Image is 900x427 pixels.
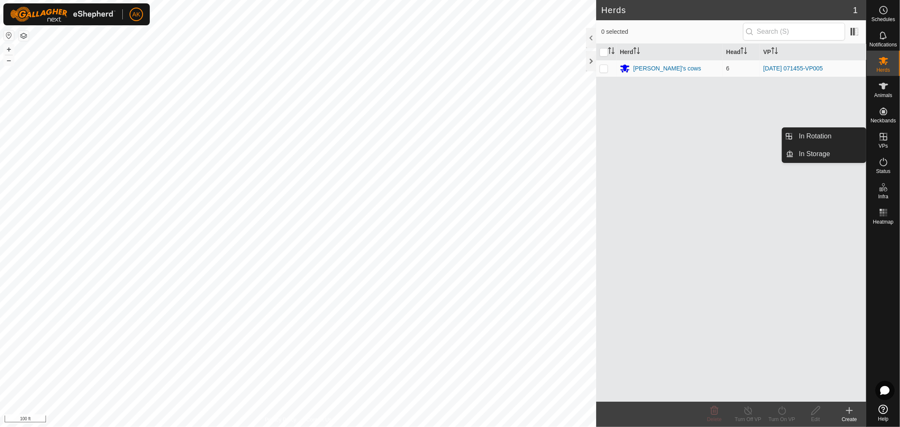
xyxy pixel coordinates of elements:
[763,65,823,72] a: [DATE] 071455-VP005
[4,30,14,41] button: Reset Map
[799,149,830,159] span: In Storage
[782,146,866,162] li: In Storage
[265,416,297,424] a: Privacy Policy
[782,128,866,145] li: In Rotation
[608,49,615,55] p-sorticon: Activate to sort
[741,49,747,55] p-sorticon: Activate to sort
[873,219,894,224] span: Heatmap
[132,10,141,19] span: AK
[726,65,730,72] span: 6
[832,416,866,423] div: Create
[765,416,799,423] div: Turn On VP
[771,49,778,55] p-sorticon: Activate to sort
[794,146,866,162] a: In Storage
[870,42,897,47] span: Notifications
[876,68,890,73] span: Herds
[723,44,760,60] th: Head
[876,169,890,174] span: Status
[601,27,743,36] span: 0 selected
[799,416,832,423] div: Edit
[616,44,723,60] th: Herd
[601,5,853,15] h2: Herds
[633,64,701,73] div: [PERSON_NAME]'s cows
[743,23,845,41] input: Search (S)
[19,31,29,41] button: Map Layers
[4,55,14,65] button: –
[878,143,888,149] span: VPs
[874,93,892,98] span: Animals
[870,118,896,123] span: Neckbands
[871,17,895,22] span: Schedules
[878,194,888,199] span: Infra
[794,128,866,145] a: In Rotation
[799,131,832,141] span: In Rotation
[4,44,14,54] button: +
[878,416,889,422] span: Help
[867,401,900,425] a: Help
[306,416,331,424] a: Contact Us
[731,416,765,423] div: Turn Off VP
[760,44,866,60] th: VP
[633,49,640,55] p-sorticon: Activate to sort
[707,416,722,422] span: Delete
[10,7,116,22] img: Gallagher Logo
[853,4,858,16] span: 1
